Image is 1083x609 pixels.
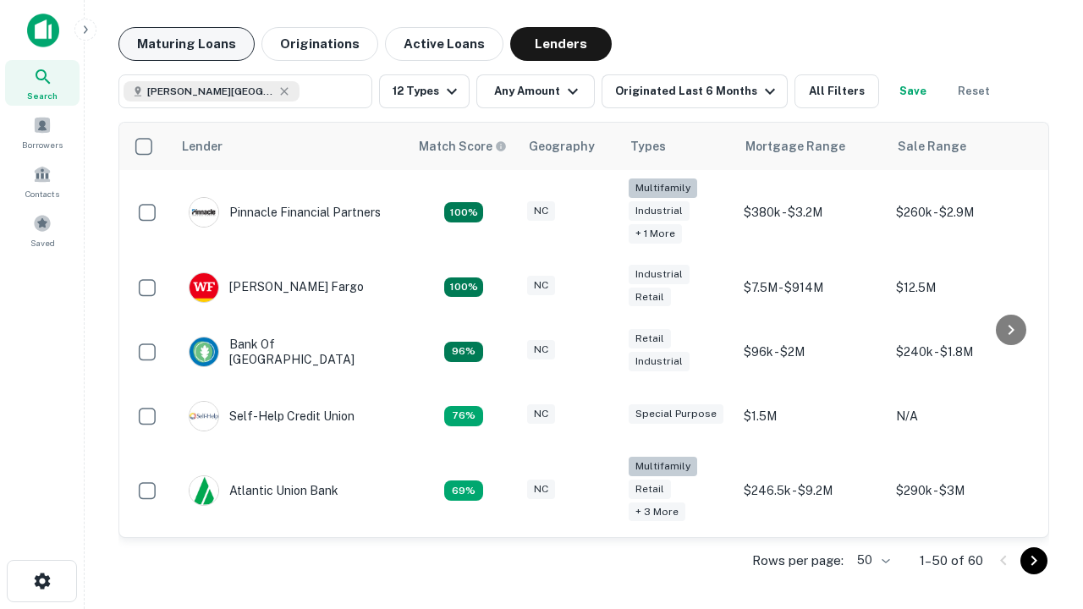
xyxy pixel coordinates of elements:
td: $12.5M [888,255,1040,320]
div: Types [630,136,666,156]
div: Special Purpose [629,404,723,424]
p: Rows per page: [752,551,844,571]
div: [PERSON_NAME] Fargo [189,272,364,303]
div: Originated Last 6 Months [615,81,780,101]
div: Matching Properties: 15, hasApolloMatch: undefined [444,277,483,298]
div: Sale Range [898,136,966,156]
td: $290k - $3M [888,448,1040,534]
div: Matching Properties: 11, hasApolloMatch: undefined [444,406,483,426]
iframe: Chat Widget [998,420,1083,501]
button: Save your search to get updates of matches that match your search criteria. [886,74,940,108]
div: Retail [629,329,671,348]
div: Industrial [629,201,690,221]
div: Self-help Credit Union [189,401,355,431]
th: Types [620,123,735,170]
div: Atlantic Union Bank [189,475,338,506]
div: Matching Properties: 14, hasApolloMatch: undefined [444,342,483,362]
img: picture [190,402,218,431]
div: NC [527,340,555,359]
button: Any Amount [476,74,595,108]
a: Saved [5,207,80,253]
td: $7.5M - $914M [735,255,888,320]
img: picture [190,337,218,366]
button: Lenders [510,27,612,61]
td: $246.5k - $9.2M [735,448,888,534]
div: + 1 more [629,224,682,244]
button: Active Loans [385,27,503,61]
td: $1.5M [735,384,888,448]
td: N/A [888,384,1040,448]
div: NC [527,276,555,295]
button: Maturing Loans [118,27,255,61]
th: Lender [172,123,409,170]
div: NC [527,404,555,424]
div: Retail [629,288,671,307]
div: Geography [529,136,595,156]
th: Sale Range [888,123,1040,170]
div: Capitalize uses an advanced AI algorithm to match your search with the best lender. The match sco... [419,137,507,156]
td: $260k - $2.9M [888,170,1040,255]
th: Capitalize uses an advanced AI algorithm to match your search with the best lender. The match sco... [409,123,519,170]
div: Matching Properties: 26, hasApolloMatch: undefined [444,202,483,222]
a: Borrowers [5,109,80,155]
img: capitalize-icon.png [27,14,59,47]
button: Go to next page [1020,547,1047,574]
img: picture [190,198,218,227]
div: 50 [850,548,893,573]
div: Industrial [629,352,690,371]
div: Mortgage Range [745,136,845,156]
span: [PERSON_NAME][GEOGRAPHIC_DATA], [GEOGRAPHIC_DATA] [147,84,274,99]
span: Search [27,89,58,102]
button: 12 Types [379,74,470,108]
div: Multifamily [629,178,697,198]
td: $380k - $3.2M [735,170,888,255]
div: Matching Properties: 10, hasApolloMatch: undefined [444,480,483,501]
div: NC [527,480,555,499]
td: $240k - $1.8M [888,320,1040,384]
div: Retail [629,480,671,499]
td: $96k - $2M [735,320,888,384]
img: picture [190,273,218,302]
p: 1–50 of 60 [920,551,983,571]
th: Geography [519,123,620,170]
button: All Filters [794,74,879,108]
div: + 3 more [629,502,685,522]
h6: Match Score [419,137,503,156]
a: Contacts [5,158,80,204]
a: Search [5,60,80,106]
span: Saved [30,236,55,250]
span: Borrowers [22,138,63,151]
div: Multifamily [629,457,697,476]
img: picture [190,476,218,505]
th: Mortgage Range [735,123,888,170]
button: Reset [947,74,1001,108]
button: Originations [261,27,378,61]
div: Pinnacle Financial Partners [189,197,381,228]
span: Contacts [25,187,59,200]
div: Industrial [629,265,690,284]
div: Lender [182,136,223,156]
button: Originated Last 6 Months [602,74,788,108]
div: NC [527,201,555,221]
div: Bank Of [GEOGRAPHIC_DATA] [189,337,392,367]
